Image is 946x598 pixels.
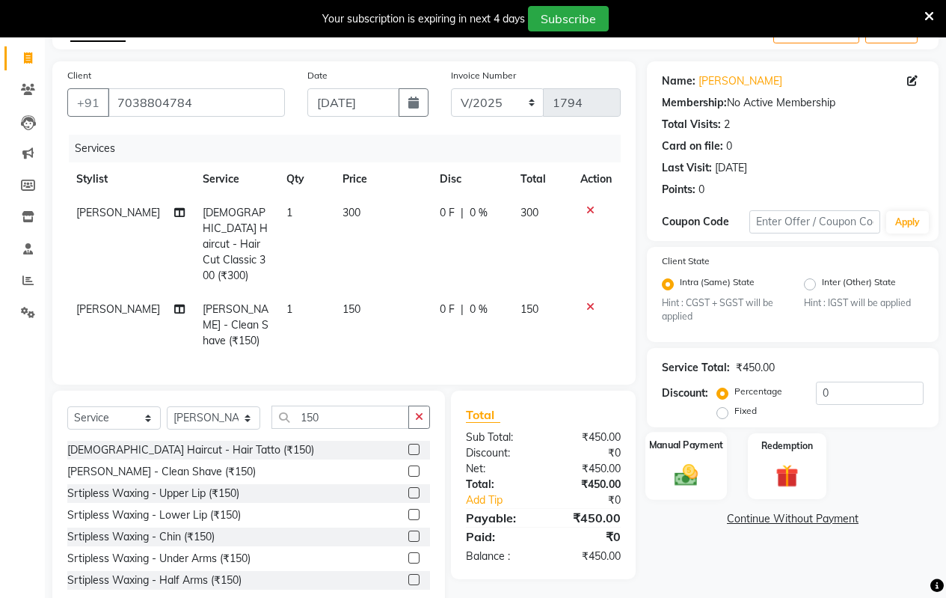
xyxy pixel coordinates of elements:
div: [DEMOGRAPHIC_DATA] Haircut - Hair Tatto (₹150) [67,442,314,458]
div: Services [69,135,632,162]
div: Payable: [455,509,544,527]
img: _gift.svg [769,462,805,489]
div: Balance : [455,549,544,564]
span: 0 % [470,302,488,317]
div: Membership: [662,95,727,111]
label: Invoice Number [451,69,516,82]
div: ₹450.00 [543,430,632,445]
input: Enter Offer / Coupon Code [749,210,880,234]
th: Price [334,162,431,196]
div: ₹450.00 [543,549,632,564]
div: ₹0 [543,445,632,461]
div: Srtipless Waxing - Chin (₹150) [67,529,215,545]
small: Hint : CGST + SGST will be applied [662,296,781,324]
div: Total Visits: [662,117,721,132]
label: Percentage [734,385,782,398]
div: Srtipless Waxing - Upper Lip (₹150) [67,486,239,501]
span: 150 [520,302,538,316]
span: 150 [343,302,360,316]
div: Paid: [455,528,544,546]
label: Intra (Same) State [680,275,755,293]
div: Service Total: [662,360,730,376]
div: Points: [662,182,695,198]
div: ₹450.00 [543,509,632,527]
th: Stylist [67,162,194,196]
div: Your subscription is expiring in next 4 days [322,11,525,27]
span: | [461,302,464,317]
div: 0 [726,138,732,154]
div: Last Visit: [662,160,712,176]
a: Add Tip [455,492,558,508]
span: Total [466,407,500,423]
span: 0 % [470,205,488,221]
small: Hint : IGST will be applied [804,296,924,310]
div: [DATE] [715,160,747,176]
div: Srtipless Waxing - Half Arms (₹150) [67,573,242,588]
span: [PERSON_NAME] - Clean Shave (₹150) [203,302,268,347]
label: Client State [662,254,710,268]
div: ₹450.00 [736,360,775,376]
button: +91 [67,88,109,117]
div: 2 [724,117,730,132]
div: Coupon Code [662,214,749,230]
div: 0 [698,182,704,198]
th: Qty [277,162,334,196]
th: Total [512,162,571,196]
div: ₹450.00 [543,461,632,477]
input: Search by Name/Mobile/Email/Code [108,88,285,117]
span: [DEMOGRAPHIC_DATA] Haircut - Hair Cut Classic 300 (₹300) [203,206,268,282]
input: Search or Scan [271,406,409,429]
span: | [461,205,464,221]
label: Fixed [734,404,757,418]
a: Continue Without Payment [650,511,936,527]
span: 300 [343,206,360,219]
div: Total: [455,477,544,492]
label: Redemption [761,439,813,453]
button: Subscribe [528,6,609,31]
div: No Active Membership [662,95,924,111]
span: 0 F [440,302,455,317]
div: Card on file: [662,138,723,154]
div: Net: [455,461,544,477]
div: ₹0 [543,528,632,546]
div: ₹450.00 [543,477,632,492]
label: Date [307,69,328,82]
div: Discount: [662,385,708,401]
label: Client [67,69,91,82]
div: Srtipless Waxing - Lower Lip (₹150) [67,507,241,523]
span: [PERSON_NAME] [76,206,160,219]
span: 0 F [440,205,455,221]
span: [PERSON_NAME] [76,302,160,316]
div: Srtipless Waxing - Under Arms (₹150) [67,551,251,567]
div: [PERSON_NAME] - Clean Shave (₹150) [67,464,256,480]
button: Apply [886,211,929,234]
th: Service [194,162,277,196]
div: Sub Total: [455,430,544,445]
span: 300 [520,206,538,219]
a: [PERSON_NAME] [698,73,782,89]
th: Disc [431,162,512,196]
label: Manual Payment [649,439,724,453]
div: Name: [662,73,695,89]
div: ₹0 [558,492,632,508]
label: Inter (Other) State [822,275,896,293]
div: Discount: [455,445,544,461]
span: 1 [286,206,292,219]
th: Action [571,162,621,196]
img: _cash.svg [667,462,705,489]
span: 1 [286,302,292,316]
